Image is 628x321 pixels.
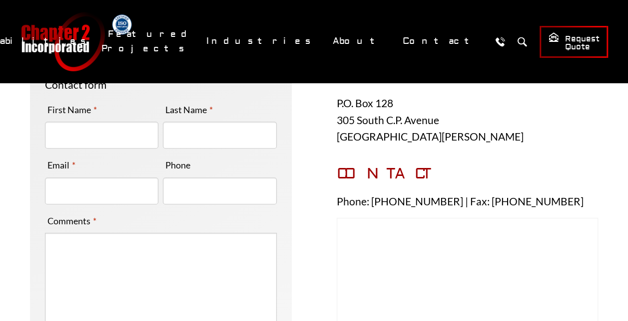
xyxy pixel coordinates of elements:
p: Contact form [45,76,277,93]
p: P.O. Box 128 305 South C.P. Avenue [GEOGRAPHIC_DATA][PERSON_NAME] [337,95,599,145]
span: Request Quote [548,32,600,52]
a: Industries [200,30,321,52]
h3: CONTACT [337,165,599,183]
a: Chapter 2 Incorporated [20,12,105,71]
label: Email [45,157,78,173]
a: Request Quote [540,26,608,58]
label: Phone [163,157,193,173]
label: Comments [45,213,99,229]
a: Call Us [491,32,509,51]
label: Last Name [163,102,215,118]
button: Search [513,32,531,51]
a: Contact [396,30,486,52]
label: First Name [45,102,99,118]
a: About [326,30,391,52]
a: Featured Projects [101,23,195,59]
p: Phone: [PHONE_NUMBER] | Fax: [PHONE_NUMBER] [337,193,599,210]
